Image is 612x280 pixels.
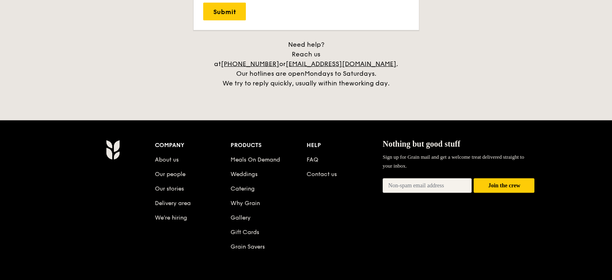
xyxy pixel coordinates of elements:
[231,200,260,207] a: Why Grain
[203,3,246,21] input: Submit
[474,178,534,193] button: Join the crew
[231,171,258,178] a: Weddings
[221,60,279,68] a: [PHONE_NUMBER]
[305,70,376,77] span: Mondays to Saturdays.
[349,79,389,87] span: working day.
[383,139,460,148] span: Nothing but good stuff
[155,140,231,151] div: Company
[307,171,337,178] a: Contact us
[231,243,265,250] a: Grain Savers
[307,140,383,151] div: Help
[206,40,407,88] div: Need help? Reach us at or . Our hotlines are open We try to reply quickly, usually within the
[231,156,280,163] a: Meals On Demand
[383,154,524,169] span: Sign up for Grain mail and get a welcome treat delivered straight to your inbox.
[155,156,179,163] a: About us
[307,156,318,163] a: FAQ
[286,60,396,68] a: [EMAIL_ADDRESS][DOMAIN_NAME]
[231,185,255,192] a: Catering
[383,178,472,193] input: Non-spam email address
[155,200,191,207] a: Delivery area
[231,140,307,151] div: Products
[155,171,185,178] a: Our people
[231,229,259,236] a: Gift Cards
[106,140,120,160] img: AYc88T3wAAAABJRU5ErkJggg==
[155,185,184,192] a: Our stories
[155,214,187,221] a: We’re hiring
[231,214,251,221] a: Gallery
